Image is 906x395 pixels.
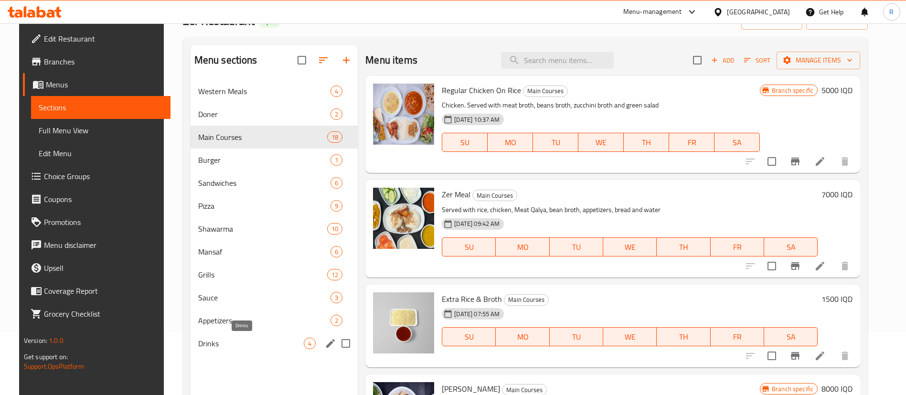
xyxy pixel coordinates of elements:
span: MO [491,136,529,149]
span: FR [673,136,711,149]
h6: 1500 IQD [821,292,853,306]
a: Choice Groups [23,165,171,188]
button: SA [764,327,818,346]
span: Sandwiches [198,177,330,189]
span: Grocery Checklist [44,308,163,320]
span: Coverage Report [44,285,163,297]
span: Upsell [44,262,163,274]
span: Main Courses [523,85,567,96]
span: WE [607,330,653,344]
span: FR [714,240,760,254]
a: Support.OpsPlatform [24,360,85,373]
a: Edit Menu [31,142,171,165]
span: export [814,15,860,27]
span: Main Courses [473,190,517,201]
button: Branch-specific-item [784,344,807,367]
span: TU [554,240,599,254]
span: Appetizers [198,315,330,326]
div: items [327,131,342,143]
span: TH [661,240,706,254]
span: Add [710,55,735,66]
a: Edit Restaurant [23,27,171,50]
span: [DATE] 10:37 AM [450,115,503,124]
div: Main Courses18 [191,126,358,149]
span: Select all sections [292,50,312,70]
span: 4 [304,339,315,348]
h2: Menu sections [194,53,257,67]
span: Sections [39,102,163,113]
h2: Menu items [365,53,417,67]
a: Grocery Checklist [23,302,171,325]
div: Western Meals4 [191,80,358,103]
button: delete [833,255,856,278]
button: edit [323,336,338,351]
span: 1 [331,156,342,165]
h6: 5000 IQD [821,84,853,97]
p: Chicken. Served with meat broth, beans broth, zucchini broth and green salad [442,99,760,111]
span: 2 [331,110,342,119]
button: MO [496,237,549,256]
span: FR [714,330,760,344]
button: delete [833,344,856,367]
img: Extra Rice & Broth [373,292,434,353]
span: TU [554,330,599,344]
div: items [327,269,342,280]
span: Select section [687,50,707,70]
span: SU [446,330,492,344]
span: Branch specific [768,86,817,95]
span: Select to update [762,346,782,366]
button: Add [707,53,738,68]
button: WE [603,327,657,346]
button: Sort [742,53,773,68]
div: Drinks4edit [191,332,358,355]
a: Edit menu item [814,260,826,272]
button: Manage items [777,52,860,69]
span: 4 [331,87,342,96]
span: Menu disclaimer [44,239,163,251]
span: Grills [198,269,327,280]
span: 18 [328,133,342,142]
span: Sauce [198,292,330,303]
span: Western Meals [198,85,330,97]
span: Edit Menu [39,148,163,159]
span: Extra Rice & Broth [442,292,502,306]
span: Get support on: [24,351,68,363]
div: items [330,85,342,97]
div: [GEOGRAPHIC_DATA] [727,7,790,17]
div: Appetizers2 [191,309,358,332]
span: SA [718,136,756,149]
img: Zer Meal [373,188,434,249]
span: Menus [46,79,163,90]
button: TU [550,237,603,256]
span: Mansaf [198,246,330,257]
span: [DATE] 09:42 AM [450,219,503,228]
span: TH [628,136,665,149]
button: SU [442,237,496,256]
a: Coupons [23,188,171,211]
span: Manage items [784,54,853,66]
span: Branches [44,56,163,67]
div: Burger1 [191,149,358,171]
button: SU [442,133,488,152]
span: SU [446,240,492,254]
button: SU [442,327,496,346]
span: WE [607,240,653,254]
a: Edit menu item [814,350,826,362]
button: WE [578,133,624,152]
a: Sections [31,96,171,119]
span: [DATE] 07:55 AM [450,310,503,319]
button: FR [711,237,764,256]
span: Main Courses [198,131,327,143]
span: 2 [331,316,342,325]
div: items [327,223,342,235]
span: TH [661,330,706,344]
div: Pizza9 [191,194,358,217]
a: Edit menu item [814,156,826,167]
span: Doner [198,108,330,120]
button: delete [833,150,856,173]
span: Select to update [762,256,782,276]
button: TU [533,133,578,152]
